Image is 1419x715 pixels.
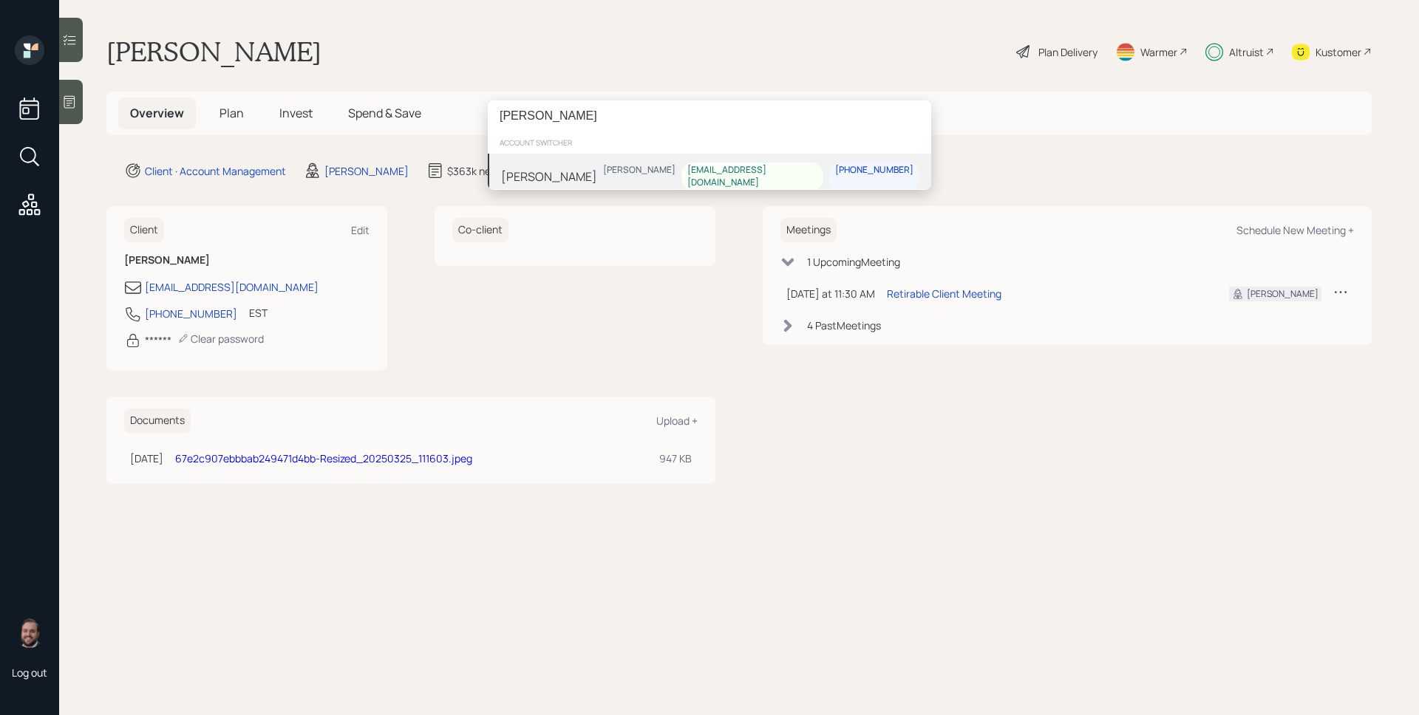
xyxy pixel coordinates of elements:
[835,164,913,177] div: [PHONE_NUMBER]
[501,167,597,185] div: [PERSON_NAME]
[488,131,931,154] div: account switcher
[603,164,676,177] div: [PERSON_NAME]
[687,164,817,189] div: [EMAIL_ADDRESS][DOMAIN_NAME]
[488,100,931,131] input: Type a command or search…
